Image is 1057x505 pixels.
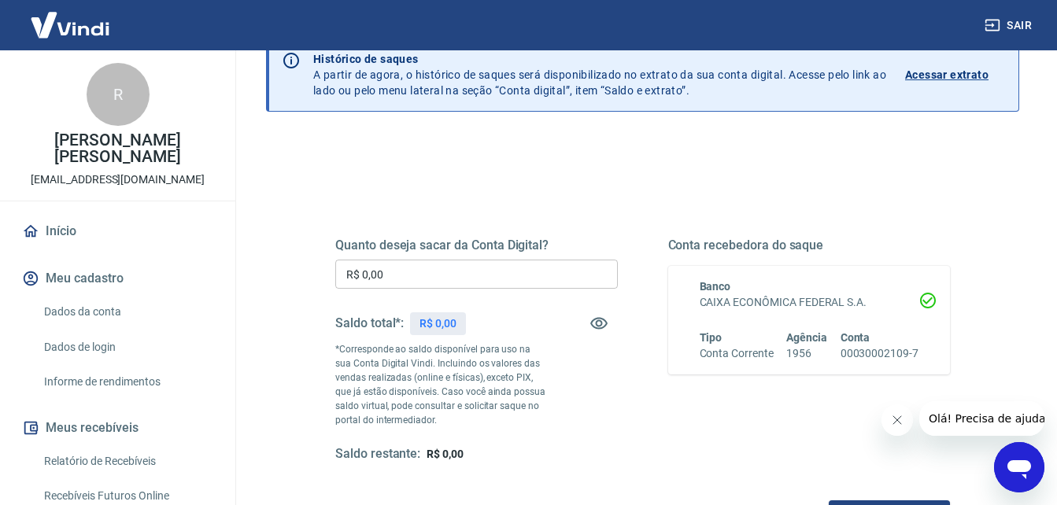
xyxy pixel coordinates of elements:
p: R$ 0,00 [419,315,456,332]
p: Acessar extrato [905,67,989,83]
a: Dados de login [38,331,216,363]
p: [EMAIL_ADDRESS][DOMAIN_NAME] [31,171,205,188]
a: Relatório de Recebíveis [38,445,216,477]
a: Início [19,214,216,249]
img: Vindi [19,1,121,49]
span: Banco [700,280,731,293]
button: Meu cadastro [19,261,216,296]
a: Acessar extrato [905,51,1006,98]
span: Conta [841,331,870,344]
h6: 00030002109-7 [841,345,918,362]
p: [PERSON_NAME] [PERSON_NAME] [13,132,223,165]
h5: Quanto deseja sacar da Conta Digital? [335,238,618,253]
p: Histórico de saques [313,51,886,67]
h6: 1956 [786,345,827,362]
iframe: Fechar mensagem [881,404,913,436]
span: Tipo [700,331,723,344]
h5: Saldo restante: [335,446,420,463]
span: Agência [786,331,827,344]
iframe: Botão para abrir a janela de mensagens [994,442,1044,492]
button: Sair [981,11,1038,40]
span: R$ 0,00 [427,448,464,460]
a: Dados da conta [38,296,216,328]
button: Meus recebíveis [19,411,216,445]
h5: Conta recebedora do saque [668,238,951,253]
h6: Conta Corrente [700,345,774,362]
iframe: Mensagem da empresa [919,401,1044,436]
h5: Saldo total*: [335,315,404,331]
a: Informe de rendimentos [38,366,216,398]
div: R [87,63,150,126]
h6: CAIXA ECONÔMICA FEDERAL S.A. [700,294,919,311]
span: Olá! Precisa de ajuda? [9,11,132,24]
p: *Corresponde ao saldo disponível para uso na sua Conta Digital Vindi. Incluindo os valores das ve... [335,342,547,427]
p: A partir de agora, o histórico de saques será disponibilizado no extrato da sua conta digital. Ac... [313,51,886,98]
